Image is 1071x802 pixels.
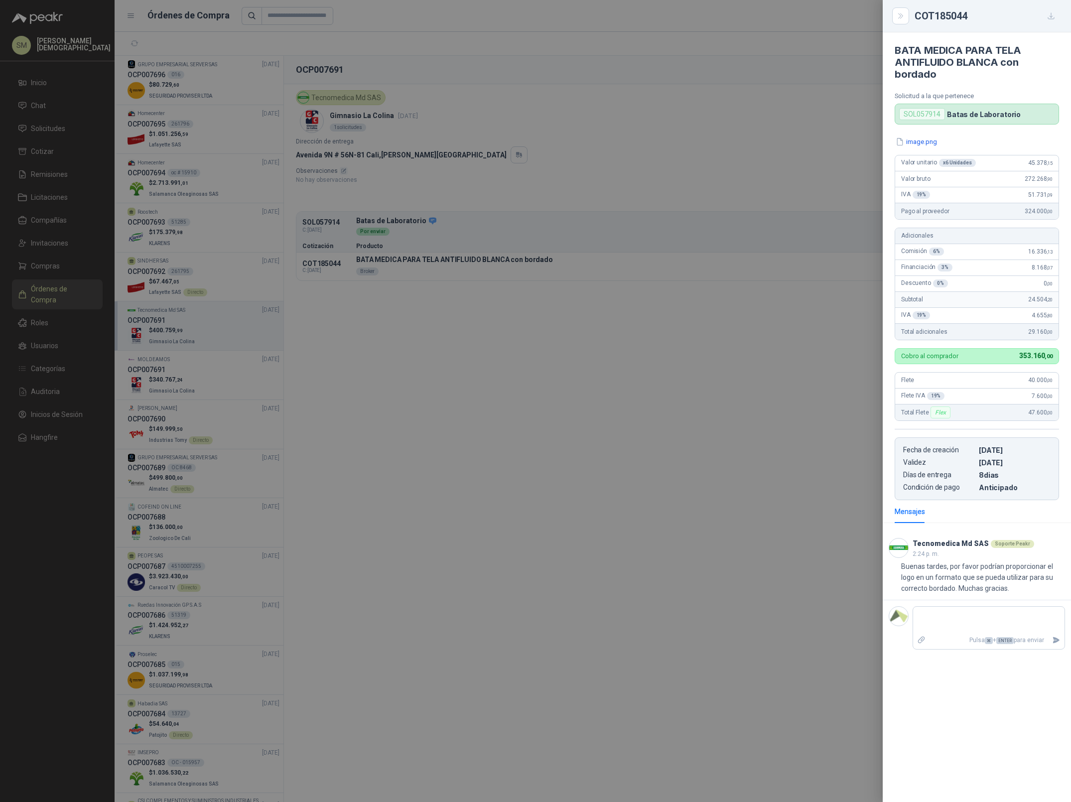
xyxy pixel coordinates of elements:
[1025,175,1053,182] span: 272.268
[931,406,950,418] div: Flex
[913,632,930,649] label: Adjuntar archivos
[1047,313,1053,318] span: ,80
[1047,281,1053,286] span: ,00
[1028,159,1053,166] span: 45.378
[1047,329,1053,335] span: ,00
[1019,352,1053,360] span: 353.160
[1048,632,1065,649] button: Enviar
[901,561,1065,594] p: Buenas tardes, por favor podrían proporcionar el logo en un formato que se pueda utilizar para su...
[979,471,1051,479] p: 8 dias
[901,392,944,400] span: Flete IVA
[927,392,945,400] div: 19 %
[901,311,930,319] span: IVA
[930,632,1049,649] p: Pulsa + para enviar
[1028,377,1053,384] span: 40.000
[901,159,976,167] span: Valor unitario
[903,471,975,479] p: Días de entrega
[899,108,945,120] div: SOL057914
[1047,176,1053,182] span: ,90
[895,92,1059,100] p: Solicitud a la que pertenece
[903,483,975,492] p: Condición de pago
[1032,312,1053,319] span: 4.655
[915,8,1059,24] div: COT185044
[895,44,1059,80] h4: BATA MEDICA PARA TELA ANTIFLUIDO BLANCA con bordado
[901,406,952,418] span: Total Flete
[1028,191,1053,198] span: 51.731
[979,446,1051,454] p: [DATE]
[929,248,944,256] div: 6 %
[901,248,944,256] span: Comisión
[901,175,930,182] span: Valor bruto
[933,279,948,287] div: 0 %
[1028,328,1053,335] span: 29.160
[913,311,931,319] div: 19 %
[1047,394,1053,399] span: ,00
[1047,265,1053,270] span: ,07
[901,279,948,287] span: Descuento
[979,483,1051,492] p: Anticipado
[901,264,952,271] span: Financiación
[1047,209,1053,214] span: ,00
[913,550,939,557] span: 2:24 p. m.
[901,191,930,199] span: IVA
[913,191,931,199] div: 19 %
[889,607,908,626] img: Company Logo
[901,296,923,303] span: Subtotal
[991,540,1034,548] div: Soporte Peakr
[1032,393,1053,400] span: 7.600
[1045,353,1053,360] span: ,00
[1047,410,1053,415] span: ,00
[1047,249,1053,255] span: ,13
[1047,192,1053,198] span: ,09
[895,506,925,517] div: Mensajes
[996,637,1014,644] span: ENTER
[1028,248,1053,255] span: 16.336
[1025,208,1053,215] span: 324.000
[895,136,938,147] button: image.png
[913,541,989,546] h3: Tecnomedica Md SAS
[903,446,975,454] p: Fecha de creación
[937,264,952,271] div: 3 %
[903,458,975,467] p: Validez
[901,353,958,359] p: Cobro al comprador
[895,324,1059,340] div: Total adicionales
[979,458,1051,467] p: [DATE]
[985,637,993,644] span: ⌘
[1028,409,1053,416] span: 47.600
[901,208,949,215] span: Pago al proveedor
[895,228,1059,244] div: Adicionales
[889,538,908,557] img: Company Logo
[939,159,976,167] div: x 6 Unidades
[1047,160,1053,166] span: ,15
[901,377,914,384] span: Flete
[1044,280,1053,287] span: 0
[895,10,907,22] button: Close
[1028,296,1053,303] span: 24.504
[1047,297,1053,302] span: ,20
[947,110,1021,119] p: Batas de Laboratorio
[1047,378,1053,383] span: ,00
[1032,264,1053,271] span: 8.168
